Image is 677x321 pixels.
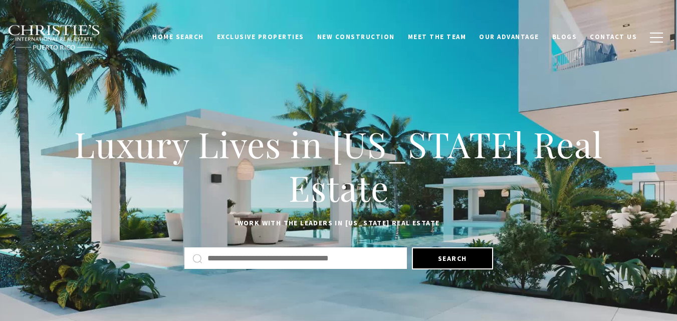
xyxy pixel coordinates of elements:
[8,25,101,51] img: Christie's International Real Estate black text logo
[473,28,546,47] a: Our Advantage
[210,28,311,47] a: Exclusive Properties
[146,28,210,47] a: Home Search
[311,28,401,47] a: New Construction
[25,122,652,210] h1: Luxury Lives in [US_STATE] Real Estate
[25,217,652,229] p: Work with the leaders in [US_STATE] Real Estate
[401,28,473,47] a: Meet the Team
[479,33,539,41] span: Our Advantage
[317,33,395,41] span: New Construction
[590,33,637,41] span: Contact Us
[412,247,493,269] button: Search
[546,28,584,47] a: Blogs
[217,33,304,41] span: Exclusive Properties
[552,33,577,41] span: Blogs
